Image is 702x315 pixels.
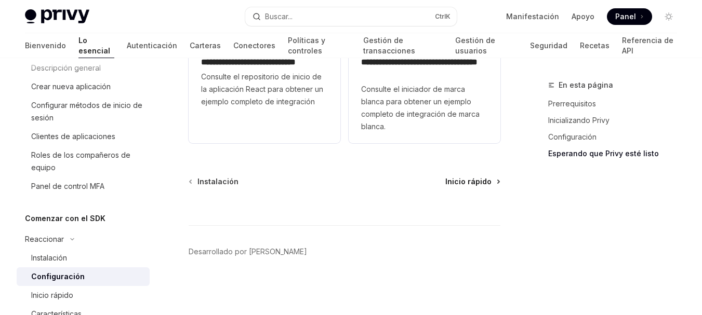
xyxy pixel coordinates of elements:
[17,267,150,286] a: Configuración
[25,235,64,243] font: Reaccionar
[31,82,111,91] font: Crear nueva aplicación
[189,247,307,256] font: Desarrollado por [PERSON_NAME]
[548,149,659,158] font: Esperando que Privy esté listo
[615,12,636,21] font: Panel
[31,101,142,122] font: Configurar métodos de inicio de sesión
[530,41,567,50] font: Seguridad
[361,85,480,131] font: Consulte el iniciador de marca blanca para obtener un ejemplo completo de integración de marca bl...
[435,12,446,20] font: Ctrl
[548,132,597,141] font: Configuración
[572,12,594,21] font: Apoyo
[548,145,685,162] a: Esperando que Privy esté listo
[548,99,596,108] font: Prerrequisitos
[363,36,415,55] font: Gestión de transacciones
[25,33,66,58] a: Bienvenido
[17,96,150,127] a: Configurar métodos de inicio de sesión
[31,132,115,141] font: Clientes de aplicaciones
[127,33,177,58] a: Autenticación
[31,253,67,262] font: Instalación
[127,41,177,50] font: Autenticación
[17,230,80,249] button: Reaccionar
[25,9,89,24] img: logotipo de luz
[17,146,150,177] a: Roles de los compañeros de equipo
[363,33,443,58] a: Gestión de transacciones
[233,41,275,50] font: Conectores
[190,41,221,50] font: Carteras
[506,12,559,21] font: Manifestación
[660,8,677,25] button: Activar o desactivar el modo oscuro
[548,129,685,145] a: Configuración
[559,80,613,89] font: En esta página
[455,33,518,58] a: Gestión de usuarios
[622,36,673,55] font: Referencia de API
[233,33,275,58] a: Conectores
[288,33,350,58] a: Políticas y controles
[548,95,685,112] a: Prerrequisitos
[265,12,293,21] font: Buscar...
[548,112,685,129] a: Inicializando Privy
[78,33,114,58] a: Lo esencial
[455,36,495,55] font: Gestión de usuarios
[31,272,85,281] font: Configuración
[548,116,610,125] font: Inicializando Privy
[572,11,594,22] a: Apoyo
[17,177,150,196] a: Panel de control MFA
[446,12,451,20] font: K
[25,214,105,223] font: Comenzar con el SDK
[78,36,110,55] font: Lo esencial
[17,286,150,305] a: Inicio rápido
[25,41,66,50] font: Bienvenido
[607,8,652,25] a: Panel
[580,41,610,50] font: Recetas
[31,291,73,299] font: Inicio rápido
[190,176,239,187] a: Instalación
[445,177,492,186] font: Inicio rápido
[190,33,221,58] a: Carteras
[189,246,307,257] a: Desarrollado por [PERSON_NAME]
[31,150,130,172] font: Roles de los compañeros de equipo
[506,11,559,22] a: Manifestación
[622,33,677,58] a: Referencia de API
[31,182,104,190] font: Panel de control MFA
[245,7,457,26] button: Buscar...CtrlK
[17,249,150,267] a: Instalación
[17,77,150,96] a: Crear nueva aplicación
[201,72,323,106] font: Consulte el repositorio de inicio de la aplicación React para obtener un ejemplo completo de inte...
[580,33,610,58] a: Recetas
[445,176,499,187] a: Inicio rápido
[288,36,325,55] font: Políticas y controles
[530,33,567,58] a: Seguridad
[197,177,239,186] font: Instalación
[17,127,150,146] a: Clientes de aplicaciones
